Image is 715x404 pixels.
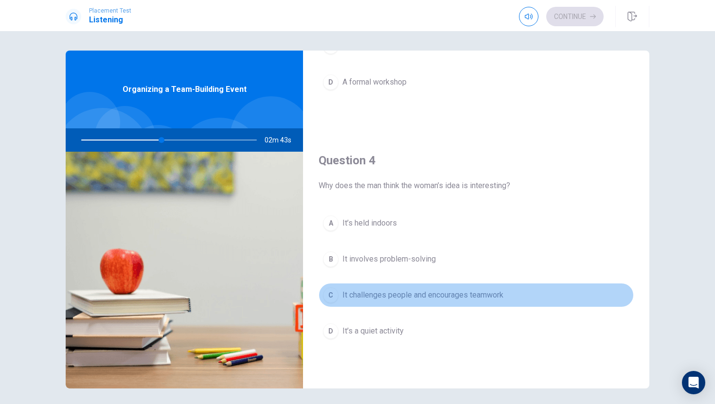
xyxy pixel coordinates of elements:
[342,76,407,88] span: A formal workshop
[319,283,634,307] button: CIt challenges people and encourages teamwork
[319,180,634,192] span: Why does the man think the woman’s idea is interesting?
[682,371,705,394] div: Open Intercom Messenger
[342,325,404,337] span: It’s a quiet activity
[342,217,397,229] span: It’s held indoors
[89,14,131,26] h1: Listening
[319,319,634,343] button: DIt’s a quiet activity
[323,215,339,231] div: A
[319,211,634,235] button: AIt’s held indoors
[323,323,339,339] div: D
[323,74,339,90] div: D
[319,70,634,94] button: DA formal workshop
[323,287,339,303] div: C
[123,84,247,95] span: Organizing a Team-Building Event
[323,251,339,267] div: B
[319,247,634,271] button: BIt involves problem-solving
[265,128,299,152] span: 02m 43s
[342,253,436,265] span: It involves problem-solving
[66,152,303,388] img: Organizing a Team-Building Event
[319,153,634,168] h4: Question 4
[89,7,131,14] span: Placement Test
[342,289,503,301] span: It challenges people and encourages teamwork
